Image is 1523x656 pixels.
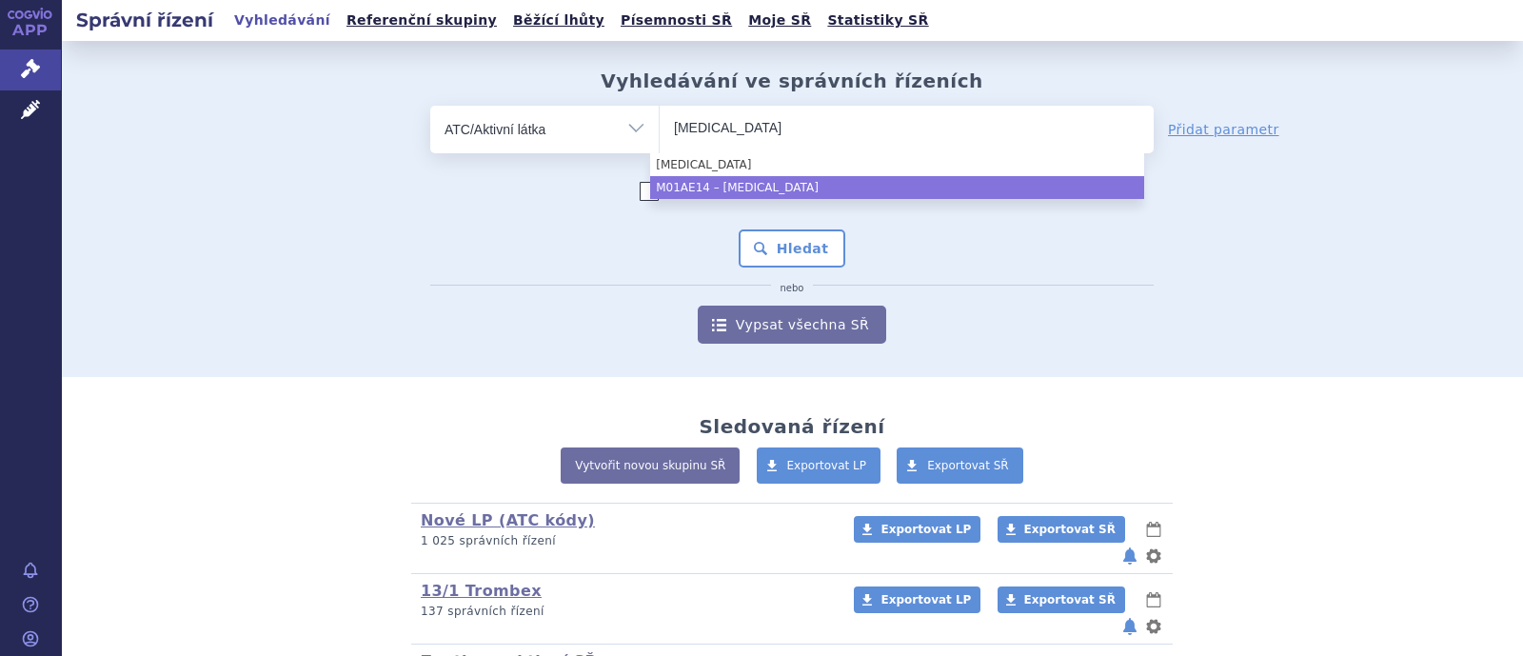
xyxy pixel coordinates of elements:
a: Vytvořit novou skupinu SŘ [561,447,740,484]
button: lhůty [1144,588,1163,611]
a: Exportovat SŘ [998,516,1125,543]
li: [MEDICAL_DATA] [650,153,1144,176]
a: Exportovat SŘ [897,447,1023,484]
span: Exportovat LP [787,459,867,472]
span: Exportovat SŘ [1024,593,1116,606]
li: M01AE14 – [MEDICAL_DATA] [650,176,1144,199]
a: Písemnosti SŘ [615,8,738,33]
h2: Vyhledávání ve správních řízeních [601,70,983,92]
button: nastavení [1144,545,1163,567]
a: Nové LP (ATC kódy) [421,511,595,529]
label: Zahrnout [DEMOGRAPHIC_DATA] přípravky [640,182,944,201]
span: Exportovat SŘ [927,459,1009,472]
h2: Správní řízení [61,7,228,33]
button: Hledat [739,229,846,268]
a: Statistiky SŘ [821,8,934,33]
a: Referenční skupiny [341,8,503,33]
span: Exportovat LP [880,593,971,606]
a: Vyhledávání [228,8,336,33]
a: Vypsat všechna SŘ [698,306,886,344]
i: nebo [771,283,814,294]
button: notifikace [1120,545,1139,567]
button: lhůty [1144,518,1163,541]
span: Exportovat SŘ [1024,523,1116,536]
p: 137 správních řízení [421,604,829,620]
a: Exportovat LP [854,586,980,613]
a: Přidat parametr [1168,120,1279,139]
button: nastavení [1144,615,1163,638]
a: Exportovat SŘ [998,586,1125,613]
span: Exportovat LP [880,523,971,536]
h2: Sledovaná řízení [699,415,884,438]
p: 1 025 správních řízení [421,533,829,549]
a: Exportovat LP [854,516,980,543]
a: 13/1 Trombex [421,582,542,600]
a: Moje SŘ [742,8,817,33]
a: Exportovat LP [757,447,881,484]
a: Běžící lhůty [507,8,610,33]
button: notifikace [1120,615,1139,638]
